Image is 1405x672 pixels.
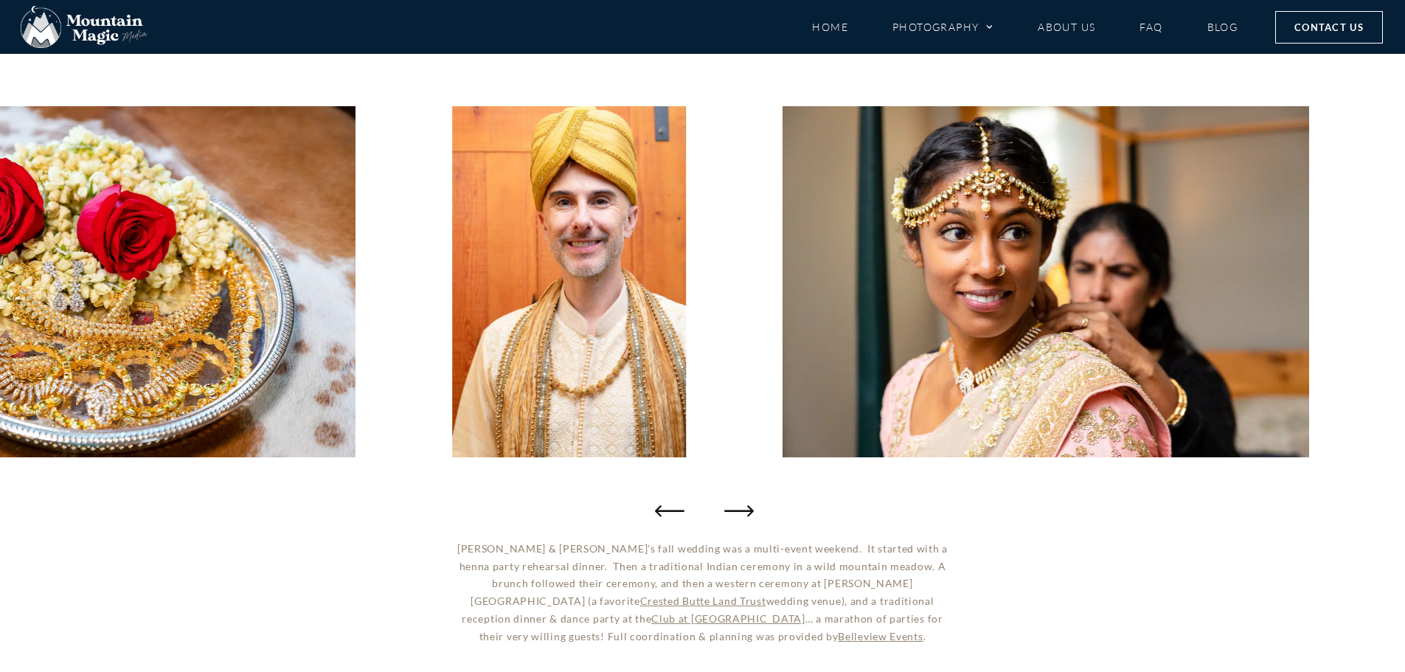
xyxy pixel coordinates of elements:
div: Next slide [721,496,751,525]
div: 2 / 93 [783,106,1310,457]
nav: Menu [812,14,1238,40]
img: Mt. CB fall Indian wedding ceremony colorful aspen leaves Crested Butte photographer Gunnison pho... [452,106,686,457]
div: 1 / 93 [452,106,686,457]
span: Contact Us [1294,19,1364,35]
img: Mt. CB fall Indian wedding ceremony colorful aspen leaves Crested Butte photographer Gunnison pho... [783,106,1310,457]
a: About Us [1038,14,1095,40]
img: Mountain Magic Media photography logo Crested Butte Photographer [21,6,148,49]
a: Blog [1207,14,1238,40]
a: Photography [892,14,993,40]
p: [PERSON_NAME] & [PERSON_NAME]’s fall wedding was a multi-event weekend. It started with a henna p... [449,540,957,645]
a: Crested Butte Land Trust [640,595,766,607]
div: Previous slide [655,496,684,525]
a: Club at [GEOGRAPHIC_DATA] [651,612,805,625]
a: FAQ [1139,14,1162,40]
a: Home [812,14,848,40]
a: Contact Us [1275,11,1383,44]
a: Belleview Events [838,630,923,642]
